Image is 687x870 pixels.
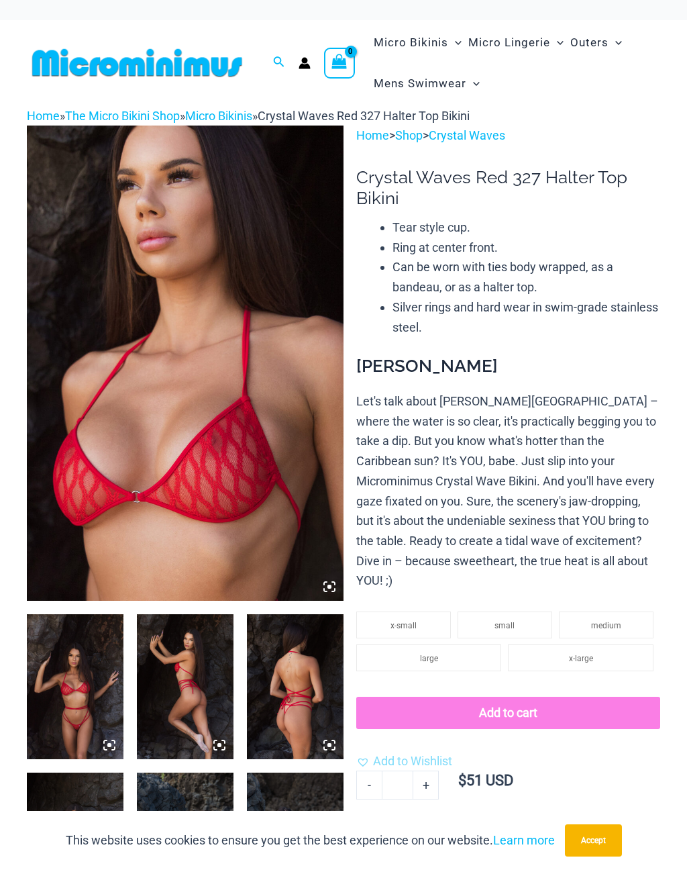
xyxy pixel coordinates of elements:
span: Crystal Waves Red 327 Halter Top Bikini [258,109,470,123]
li: x-small [356,612,451,638]
a: Mens SwimwearMenu ToggleMenu Toggle [370,63,483,104]
span: small [494,621,515,630]
span: large [420,654,438,663]
span: Micro Lingerie [468,26,550,60]
input: Product quantity [382,771,413,799]
span: medium [591,621,621,630]
span: Add to Wishlist [373,754,452,768]
a: Search icon link [273,54,285,71]
li: Can be worn with ties body wrapped, as a bandeau, or as a halter top. [392,257,660,297]
a: Home [27,109,60,123]
h1: Crystal Waves Red 327 Halter Top Bikini [356,167,660,209]
a: Add to Wishlist [356,751,452,771]
span: Menu Toggle [448,26,462,60]
a: Home [356,128,389,142]
li: small [458,612,552,638]
a: Micro Bikinis [185,109,252,123]
li: large [356,644,502,671]
a: Learn more [493,833,555,847]
span: Mens Swimwear [374,66,466,101]
li: medium [559,612,653,638]
a: Account icon link [299,57,311,69]
li: x-large [508,644,653,671]
button: Accept [565,824,622,857]
nav: Site Navigation [368,20,660,106]
a: + [413,771,439,799]
span: x-small [390,621,417,630]
li: Tear style cup. [392,217,660,238]
a: Micro BikinisMenu ToggleMenu Toggle [370,22,465,63]
img: Crystal Waves 327 Halter Top [27,126,343,601]
span: $ [458,772,466,789]
img: MM SHOP LOGO FLAT [27,48,248,78]
h3: [PERSON_NAME] [356,355,660,378]
span: Menu Toggle [609,26,622,60]
bdi: 51 USD [458,772,513,789]
span: Menu Toggle [466,66,480,101]
img: Crystal Waves 327 Halter Top 4149 Thong [247,614,343,759]
a: The Micro Bikini Shop [65,109,180,123]
a: Micro LingerieMenu ToggleMenu Toggle [465,22,567,63]
img: Crystal Waves 327 Halter Top 4149 Thong [27,614,123,759]
a: - [356,771,382,799]
img: Crystal Waves 327 Halter Top 4149 Thong [137,614,233,759]
p: > > [356,126,660,146]
p: Let's talk about [PERSON_NAME][GEOGRAPHIC_DATA] – where the water is so clear, it's practically b... [356,391,660,591]
p: This website uses cookies to ensure you get the best experience on our website. [66,830,555,851]
span: » » » [27,109,470,123]
a: OutersMenu ToggleMenu Toggle [567,22,625,63]
a: View Shopping Cart, empty [324,48,355,79]
span: Outers [570,26,609,60]
a: Crystal Waves [429,128,505,142]
span: Micro Bikinis [374,26,448,60]
span: Menu Toggle [550,26,564,60]
button: Add to cart [356,697,660,729]
li: Ring at center front. [392,238,660,258]
li: Silver rings and hard wear in swim-grade stainless steel. [392,297,660,337]
a: Shop [395,128,423,142]
span: x-large [569,654,593,663]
